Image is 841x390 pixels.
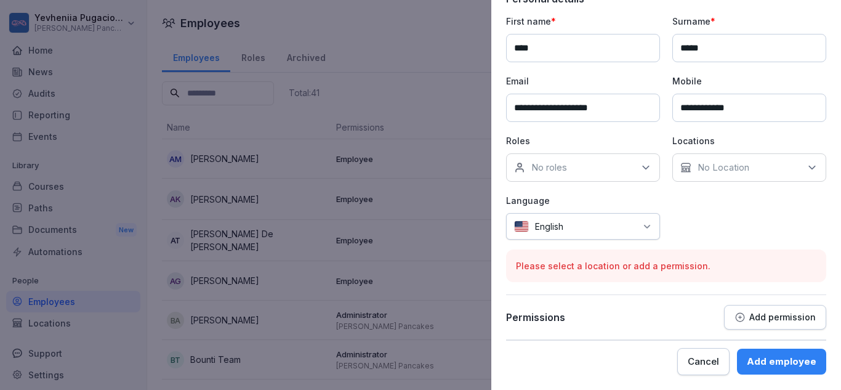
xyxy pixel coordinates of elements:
[749,312,816,322] p: Add permission
[506,213,660,240] div: English
[747,355,816,368] div: Add employee
[506,75,660,87] p: Email
[672,15,826,28] p: Surname
[688,355,719,368] div: Cancel
[506,194,660,207] p: Language
[506,311,565,323] p: Permissions
[672,134,826,147] p: Locations
[531,161,567,174] p: No roles
[698,161,749,174] p: No Location
[506,134,660,147] p: Roles
[506,15,660,28] p: First name
[677,348,730,375] button: Cancel
[737,349,826,375] button: Add employee
[672,75,826,87] p: Mobile
[514,221,529,232] img: us.svg
[516,259,816,272] p: Please select a location or add a permission.
[724,305,826,330] button: Add permission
